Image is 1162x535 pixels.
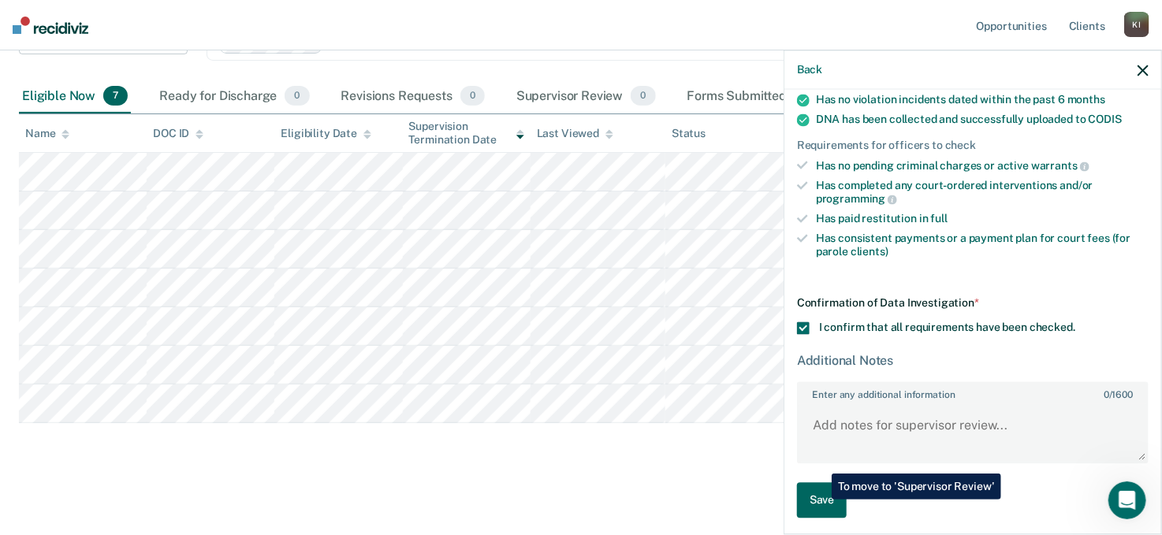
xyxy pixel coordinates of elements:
div: Eligible Now [19,80,131,114]
div: Supervision Termination Date [409,120,524,147]
div: Has paid restitution in [816,213,1149,226]
div: Revisions Requests [338,80,488,114]
span: clients) [851,245,888,258]
div: Forms Submitted [684,80,823,114]
div: Name [25,127,69,140]
div: Has no violation incidents dated within the past 6 [816,94,1149,107]
div: Has consistent payments or a payment plan for court fees (for parole [816,232,1149,258]
div: K I [1124,12,1149,37]
span: 0 [285,86,309,106]
span: / 1600 [1104,389,1133,400]
div: DOC ID [153,127,203,140]
div: Last Viewed [537,127,613,140]
span: CODIS [1089,113,1122,126]
span: I confirm that all requirements have been checked. [819,321,1075,334]
div: Ready for Discharge [156,80,312,114]
div: Supervisor Review [513,80,659,114]
div: DNA has been collected and successfully uploaded to [816,113,1149,127]
span: 7 [103,86,128,106]
div: Status [672,127,706,140]
span: 0 [460,86,485,106]
span: 0 [1104,389,1109,400]
label: Enter any additional information [799,383,1147,400]
div: Has completed any court-ordered interventions and/or [816,179,1149,206]
span: warrants [1031,160,1089,173]
button: Save [797,483,847,518]
div: Requirements for officers to check [797,139,1149,153]
span: months [1067,94,1105,106]
div: Eligibility Date [281,127,371,140]
div: Confirmation of Data Investigation [797,296,1149,310]
button: Back [797,63,822,76]
iframe: Intercom live chat [1108,481,1146,519]
div: Additional Notes [797,354,1149,369]
div: Has no pending criminal charges or active [816,159,1149,173]
span: full [931,213,948,225]
img: Recidiviz [13,17,88,34]
span: 0 [631,86,655,106]
span: programming [816,193,897,206]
